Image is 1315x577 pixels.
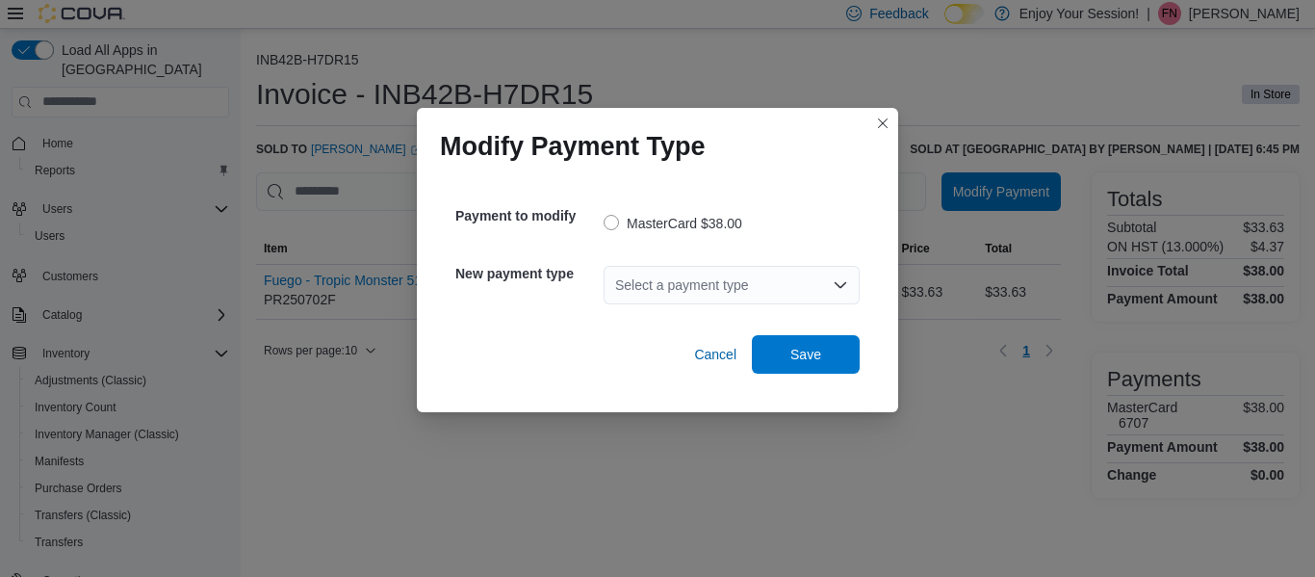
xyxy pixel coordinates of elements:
[686,335,744,374] button: Cancel
[790,345,821,364] span: Save
[833,277,848,293] button: Open list of options
[455,197,600,235] h5: Payment to modify
[752,335,860,374] button: Save
[871,112,894,135] button: Closes this modal window
[694,345,736,364] span: Cancel
[455,254,600,293] h5: New payment type
[440,131,706,162] h1: Modify Payment Type
[615,274,617,297] input: Accessible screen reader label
[604,212,742,235] label: MasterCard $38.00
